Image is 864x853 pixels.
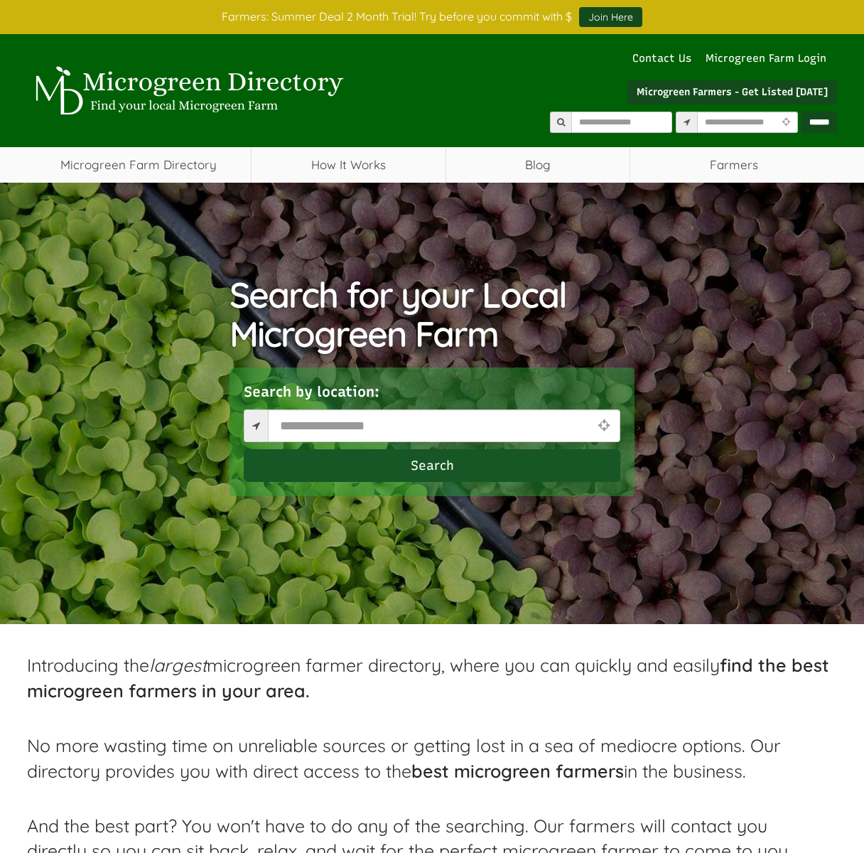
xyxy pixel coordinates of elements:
a: How It Works [252,147,445,183]
span: No more wasting time on unreliable sources or getting lost in a sea of mediocre options. Our dire... [27,734,781,782]
a: Contact Us [625,51,698,66]
label: Search by location: [244,382,379,402]
span: Introducing the microgreen farmer directory, where you can quickly and easily [27,654,829,702]
button: Search [244,449,620,482]
em: largest [149,654,207,676]
a: Microgreen Farmers - Get Listed [DATE] [627,80,837,104]
i: Use Current Location [595,419,613,432]
a: Join Here [579,7,642,27]
img: Microgreen Directory [27,66,347,116]
a: Microgreen Farm Login [706,51,833,66]
strong: best microgreen farmers [411,760,624,782]
i: Use Current Location [778,118,793,127]
a: Microgreen Farm Directory [27,147,251,183]
strong: find the best microgreen farmers in your area. [27,654,829,702]
a: Blog [446,147,630,183]
h1: Search for your Local Microgreen Farm [229,275,634,353]
div: Farmers: Summer Deal 2 Month Trial! Try before you commit with $ [16,7,848,27]
span: Farmers [630,147,837,183]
